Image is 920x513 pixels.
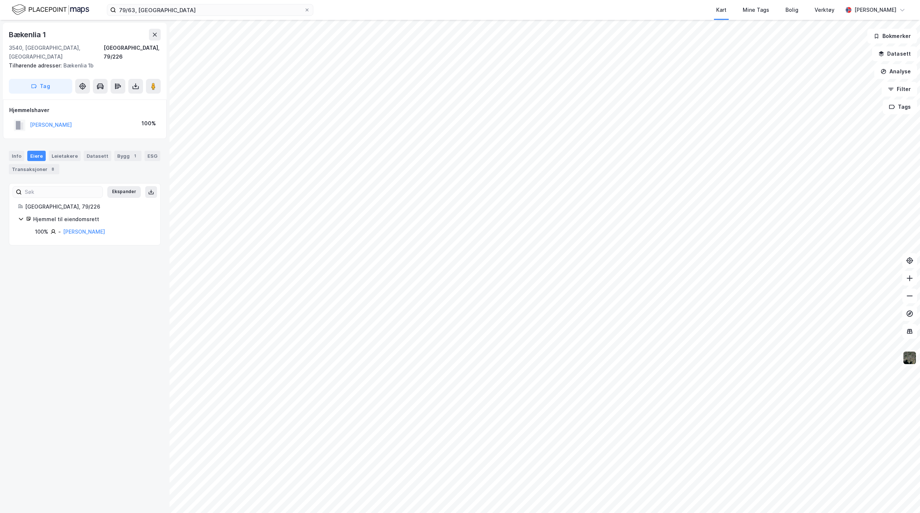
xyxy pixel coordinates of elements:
div: Bækenlia 1b [9,61,155,70]
div: Info [9,151,24,161]
div: Mine Tags [743,6,769,14]
button: Tag [9,79,72,94]
div: Bygg [114,151,142,161]
div: 1 [131,152,139,160]
button: Datasett [872,46,917,61]
div: Hjemmel til eiendomsrett [33,215,151,224]
div: ESG [144,151,160,161]
button: Ekspander [107,186,141,198]
button: Bokmerker [867,29,917,43]
div: Eiere [27,151,46,161]
div: 3540, [GEOGRAPHIC_DATA], [GEOGRAPHIC_DATA] [9,43,104,61]
div: 100% [35,227,48,236]
div: Kart [716,6,726,14]
div: Transaksjoner [9,164,59,174]
div: Bækenlia 1 [9,29,48,41]
input: Søk [22,186,102,198]
div: Hjemmelshaver [9,106,160,115]
div: [PERSON_NAME] [854,6,896,14]
input: Søk på adresse, matrikkel, gårdeiere, leietakere eller personer [116,4,304,15]
div: Datasett [84,151,111,161]
button: Tags [883,100,917,114]
div: Kontrollprogram for chat [883,478,920,513]
div: Verktøy [815,6,834,14]
div: Leietakere [49,151,81,161]
div: 8 [49,165,56,173]
img: 9k= [903,351,917,365]
span: Tilhørende adresser: [9,62,63,69]
button: Filter [882,82,917,97]
button: Analyse [874,64,917,79]
a: [PERSON_NAME] [63,228,105,235]
iframe: Chat Widget [883,478,920,513]
div: - [58,227,61,236]
img: logo.f888ab2527a4732fd821a326f86c7f29.svg [12,3,89,16]
div: Bolig [785,6,798,14]
div: [GEOGRAPHIC_DATA], 79/226 [104,43,161,61]
div: 100% [142,119,156,128]
div: [GEOGRAPHIC_DATA], 79/226 [25,202,151,211]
